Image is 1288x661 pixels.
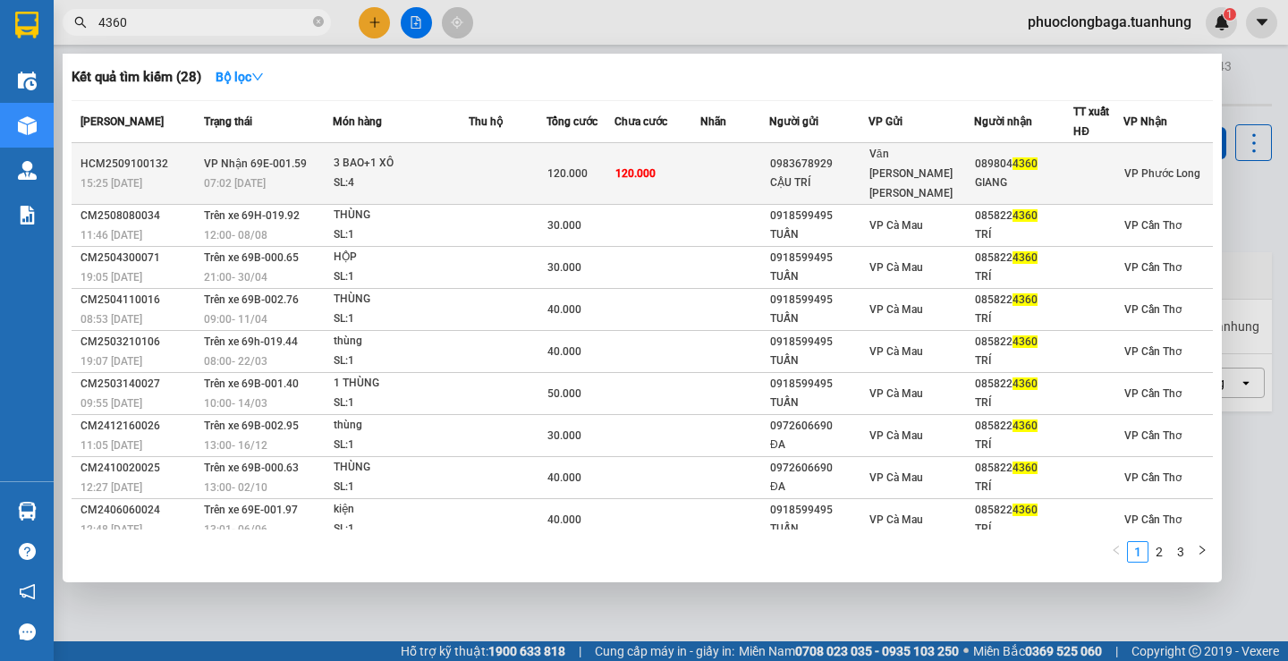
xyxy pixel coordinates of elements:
[770,249,868,267] div: 0918599495
[334,248,468,267] div: HỘP
[1013,251,1038,264] span: 4360
[80,459,199,478] div: CM2410020025
[614,115,667,128] span: Chưa cước
[770,155,868,174] div: 0983678929
[19,583,36,600] span: notification
[204,157,307,170] span: VP Nhận 69E-001.59
[769,115,818,128] span: Người gửi
[1127,541,1148,563] li: 1
[770,375,868,394] div: 0918599495
[204,313,267,326] span: 09:00 - 11/04
[975,249,1072,267] div: 085822
[975,207,1072,225] div: 085822
[80,229,142,242] span: 11:46 [DATE]
[770,417,868,436] div: 0972606690
[1191,541,1213,563] li: Next Page
[1124,429,1182,442] span: VP Cần Thơ
[204,229,267,242] span: 12:00 - 08/08
[975,417,1072,436] div: 085822
[204,481,267,494] span: 13:00 - 02/10
[1128,542,1148,562] a: 1
[869,513,923,526] span: VP Cà Mau
[80,375,199,394] div: CM2503140027
[1149,542,1169,562] a: 2
[770,478,868,496] div: ĐA
[869,429,923,442] span: VP Cà Mau
[770,291,868,309] div: 0918599495
[975,478,1072,496] div: TRÍ
[700,115,726,128] span: Nhãn
[1013,419,1038,432] span: 4360
[975,375,1072,394] div: 085822
[1013,293,1038,306] span: 4360
[975,225,1072,244] div: TRÍ
[333,115,382,128] span: Món hàng
[1106,541,1127,563] button: left
[974,115,1032,128] span: Người nhận
[1124,303,1182,316] span: VP Cần Thơ
[19,623,36,640] span: message
[18,161,37,180] img: warehouse-icon
[103,65,117,80] span: phone
[204,439,267,452] span: 13:00 - 16/12
[334,352,468,371] div: SL: 1
[80,115,164,128] span: [PERSON_NAME]
[18,116,37,135] img: warehouse-icon
[1148,541,1170,563] li: 2
[1124,345,1182,358] span: VP Cần Thơ
[1123,115,1167,128] span: VP Nhận
[869,345,923,358] span: VP Cà Mau
[334,520,468,539] div: SL: 1
[547,219,581,232] span: 30.000
[1197,545,1207,555] span: right
[547,429,581,442] span: 30.000
[334,290,468,309] div: THÙNG
[1013,504,1038,516] span: 4360
[869,471,923,484] span: VP Cà Mau
[204,251,299,264] span: Trên xe 69B-000.65
[80,155,199,174] div: HCM2509100132
[19,543,36,560] span: question-circle
[770,267,868,286] div: TUẤN
[975,174,1072,192] div: GIANG
[1111,545,1122,555] span: left
[15,12,38,38] img: logo-vxr
[103,43,117,57] span: environment
[547,261,581,274] span: 30.000
[1013,335,1038,348] span: 4360
[334,436,468,455] div: SL: 1
[72,68,201,87] h3: Kết quả tìm kiếm ( 28 )
[975,333,1072,352] div: 085822
[869,219,923,232] span: VP Cà Mau
[547,387,581,400] span: 50.000
[770,520,868,538] div: TUẤN
[1013,377,1038,390] span: 4360
[80,291,199,309] div: CM2504110016
[80,481,142,494] span: 12:27 [DATE]
[1013,462,1038,474] span: 4360
[975,520,1072,538] div: TRÍ
[204,335,298,348] span: Trên xe 69h-019.44
[98,13,309,32] input: Tìm tên, số ĐT hoặc mã đơn
[204,293,299,306] span: Trên xe 69B-002.76
[201,63,278,91] button: Bộ lọcdown
[1124,261,1182,274] span: VP Cần Thơ
[8,39,341,62] li: 85 [PERSON_NAME]
[1124,167,1200,180] span: VP Phước Long
[1124,471,1182,484] span: VP Cần Thơ
[770,225,868,244] div: TUẤN
[18,206,37,225] img: solution-icon
[18,502,37,521] img: warehouse-icon
[1073,106,1109,138] span: TT xuất HĐ
[770,352,868,370] div: TUẤN
[334,458,468,478] div: THÙNG
[334,225,468,245] div: SL: 1
[204,209,300,222] span: Trên xe 69H-019.92
[80,523,142,536] span: 12:48 [DATE]
[8,112,242,141] b: GỬI : VP Phước Long
[204,397,267,410] span: 10:00 - 14/03
[313,14,324,31] span: close-circle
[251,71,264,83] span: down
[1124,513,1182,526] span: VP Cần Thơ
[334,267,468,287] div: SL: 1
